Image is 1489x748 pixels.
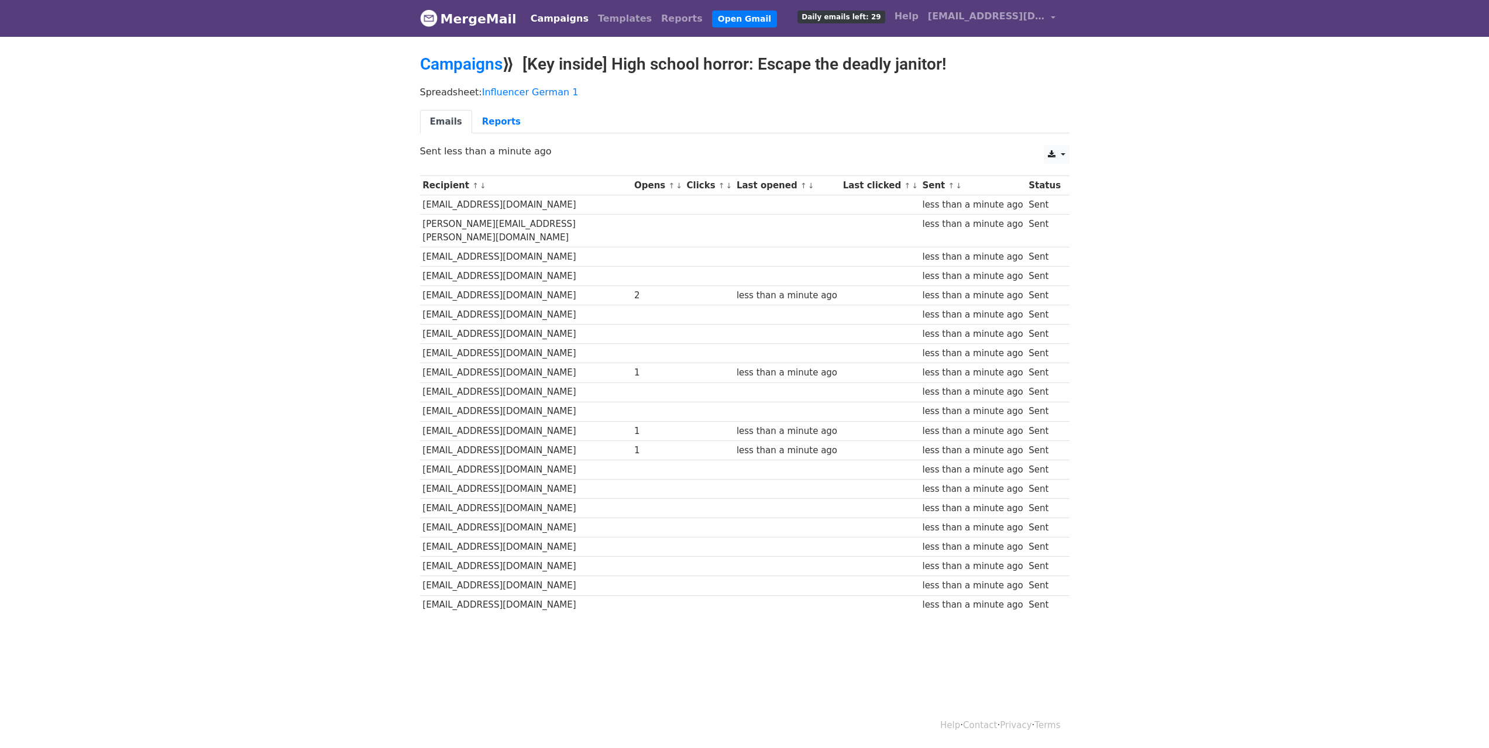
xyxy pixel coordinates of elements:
a: Reports [472,110,531,134]
td: [EMAIL_ADDRESS][DOMAIN_NAME] [420,518,632,537]
td: [EMAIL_ADDRESS][DOMAIN_NAME] [420,460,632,479]
td: Sent [1026,305,1063,325]
div: less than a minute ago [922,405,1023,418]
a: Influencer German 1 [482,87,579,98]
td: Sent [1026,344,1063,363]
td: Sent [1026,247,1063,266]
td: [EMAIL_ADDRESS][DOMAIN_NAME] [420,305,632,325]
a: ↑ [800,181,807,190]
a: ↑ [668,181,675,190]
td: Sent [1026,518,1063,537]
a: Open Gmail [712,11,777,27]
td: Sent [1026,460,1063,479]
div: less than a minute ago [922,560,1023,573]
div: 1 [634,425,681,438]
td: Sent [1026,595,1063,615]
td: Sent [1026,499,1063,518]
div: less than a minute ago [922,270,1023,283]
span: [EMAIL_ADDRESS][DOMAIN_NAME] [928,9,1045,23]
td: [EMAIL_ADDRESS][DOMAIN_NAME] [420,286,632,305]
td: Sent [1026,325,1063,344]
td: Sent [1026,557,1063,576]
div: less than a minute ago [922,366,1023,380]
a: Help [940,720,960,730]
td: [EMAIL_ADDRESS][DOMAIN_NAME] [420,325,632,344]
td: [EMAIL_ADDRESS][DOMAIN_NAME] [420,421,632,440]
div: less than a minute ago [922,198,1023,212]
h2: ⟫ [Key inside] High school horror: Escape the deadly janitor! [420,54,1070,74]
div: less than a minute ago [922,308,1023,322]
td: Sent [1026,537,1063,557]
th: Last clicked [840,176,920,195]
div: less than a minute ago [922,579,1023,592]
td: Sent [1026,480,1063,499]
td: [EMAIL_ADDRESS][DOMAIN_NAME] [420,480,632,499]
div: less than a minute ago [922,425,1023,438]
div: less than a minute ago [922,250,1023,264]
div: 1 [634,444,681,457]
a: ↓ [480,181,486,190]
div: less than a minute ago [922,598,1023,612]
a: Help [890,5,923,28]
td: [EMAIL_ADDRESS][DOMAIN_NAME] [420,595,632,615]
td: Sent [1026,215,1063,247]
td: Sent [1026,402,1063,421]
td: Sent [1026,382,1063,402]
a: Templates [593,7,656,30]
td: [EMAIL_ADDRESS][DOMAIN_NAME] [420,195,632,215]
a: Campaigns [420,54,503,74]
td: [EMAIL_ADDRESS][DOMAIN_NAME] [420,266,632,285]
a: Emails [420,110,472,134]
div: less than a minute ago [737,444,837,457]
th: Recipient [420,176,632,195]
td: [PERSON_NAME][EMAIL_ADDRESS][PERSON_NAME][DOMAIN_NAME] [420,215,632,247]
a: ↓ [676,181,682,190]
td: Sent [1026,363,1063,382]
span: Daily emails left: 29 [797,11,885,23]
div: less than a minute ago [922,482,1023,496]
td: [EMAIL_ADDRESS][DOMAIN_NAME] [420,557,632,576]
a: ↓ [912,181,918,190]
th: Last opened [734,176,840,195]
td: [EMAIL_ADDRESS][DOMAIN_NAME] [420,363,632,382]
a: Contact [963,720,997,730]
td: Sent [1026,440,1063,460]
td: [EMAIL_ADDRESS][DOMAIN_NAME] [420,440,632,460]
a: ↓ [955,181,962,190]
a: Daily emails left: 29 [793,5,889,28]
td: Sent [1026,286,1063,305]
div: less than a minute ago [922,218,1023,231]
p: Spreadsheet: [420,86,1070,98]
td: [EMAIL_ADDRESS][DOMAIN_NAME] [420,499,632,518]
div: less than a minute ago [922,463,1023,477]
a: MergeMail [420,6,517,31]
a: ↓ [808,181,814,190]
div: less than a minute ago [922,328,1023,341]
a: ↑ [472,181,479,190]
a: ↑ [904,181,910,190]
td: Sent [1026,576,1063,595]
a: Reports [656,7,707,30]
div: less than a minute ago [922,289,1023,302]
td: [EMAIL_ADDRESS][DOMAIN_NAME] [420,537,632,557]
td: [EMAIL_ADDRESS][DOMAIN_NAME] [420,382,632,402]
a: Campaigns [526,7,593,30]
td: Sent [1026,266,1063,285]
div: less than a minute ago [922,521,1023,535]
div: less than a minute ago [737,366,837,380]
th: Status [1026,176,1063,195]
td: [EMAIL_ADDRESS][DOMAIN_NAME] [420,576,632,595]
a: ↑ [948,181,955,190]
th: Clicks [684,176,734,195]
div: less than a minute ago [922,540,1023,554]
div: less than a minute ago [737,289,837,302]
a: Terms [1034,720,1060,730]
a: ↑ [718,181,725,190]
div: 1 [634,366,681,380]
td: [EMAIL_ADDRESS][DOMAIN_NAME] [420,247,632,266]
td: [EMAIL_ADDRESS][DOMAIN_NAME] [420,344,632,363]
th: Opens [631,176,684,195]
div: less than a minute ago [737,425,837,438]
div: less than a minute ago [922,347,1023,360]
div: less than a minute ago [922,444,1023,457]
